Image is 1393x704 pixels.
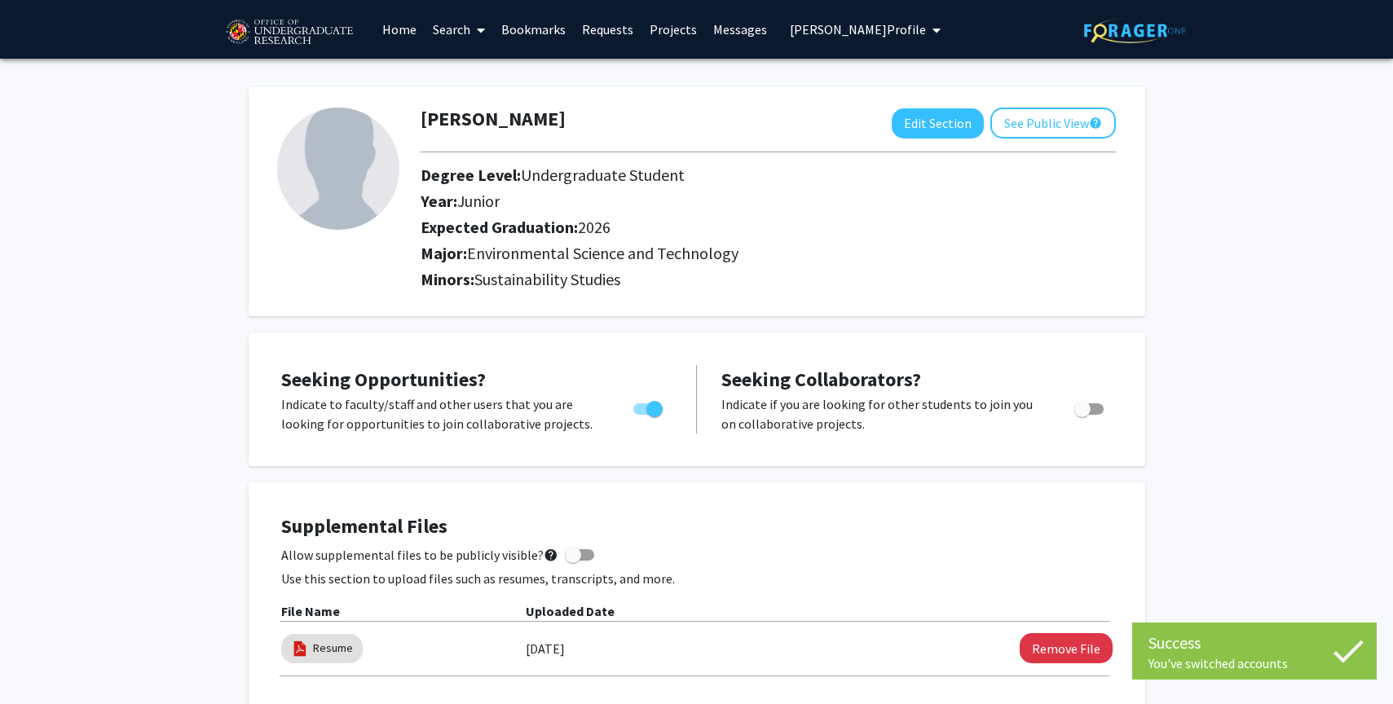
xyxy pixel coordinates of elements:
[281,394,602,433] p: Indicate to faculty/staff and other users that you are looking for opportunities to join collabor...
[526,635,565,662] label: [DATE]
[990,108,1116,139] button: See Public View
[277,108,399,230] img: Profile Picture
[544,545,558,565] mat-icon: help
[281,545,558,565] span: Allow supplemental files to be publicly visible?
[281,603,340,619] b: File Name
[1148,655,1360,671] div: You've switched accounts
[526,603,615,619] b: Uploaded Date
[721,394,1043,433] p: Indicate if you are looking for other students to join you on collaborative projects.
[374,1,425,58] a: Home
[493,1,574,58] a: Bookmarks
[281,515,1113,539] h4: Supplemental Files
[467,243,738,263] span: Environmental Science and Technology
[421,218,1003,237] h2: Expected Graduation:
[281,569,1113,588] p: Use this section to upload files such as resumes, transcripts, and more.
[421,165,1003,185] h2: Degree Level:
[1148,631,1360,655] div: Success
[421,244,1116,263] h2: Major:
[705,1,775,58] a: Messages
[281,367,486,392] span: Seeking Opportunities?
[521,165,685,185] span: Undergraduate Student
[421,108,566,131] h1: [PERSON_NAME]
[291,640,309,658] img: pdf_icon.png
[1020,633,1113,663] button: Remove Resume File
[474,269,620,289] span: Sustainability Studies
[313,640,353,657] a: Resume
[721,367,921,392] span: Seeking Collaborators?
[641,1,705,58] a: Projects
[1089,113,1102,133] mat-icon: help
[220,12,358,53] img: University of Maryland Logo
[421,270,1116,289] h2: Minors:
[892,108,984,139] button: Edit Section
[574,1,641,58] a: Requests
[1084,18,1186,43] img: ForagerOne Logo
[578,217,611,237] span: 2026
[627,394,672,419] div: Toggle
[421,191,1003,211] h2: Year:
[12,631,69,692] iframe: Chat
[790,21,926,37] span: [PERSON_NAME] Profile
[457,191,500,211] span: Junior
[425,1,493,58] a: Search
[1068,394,1113,419] div: Toggle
